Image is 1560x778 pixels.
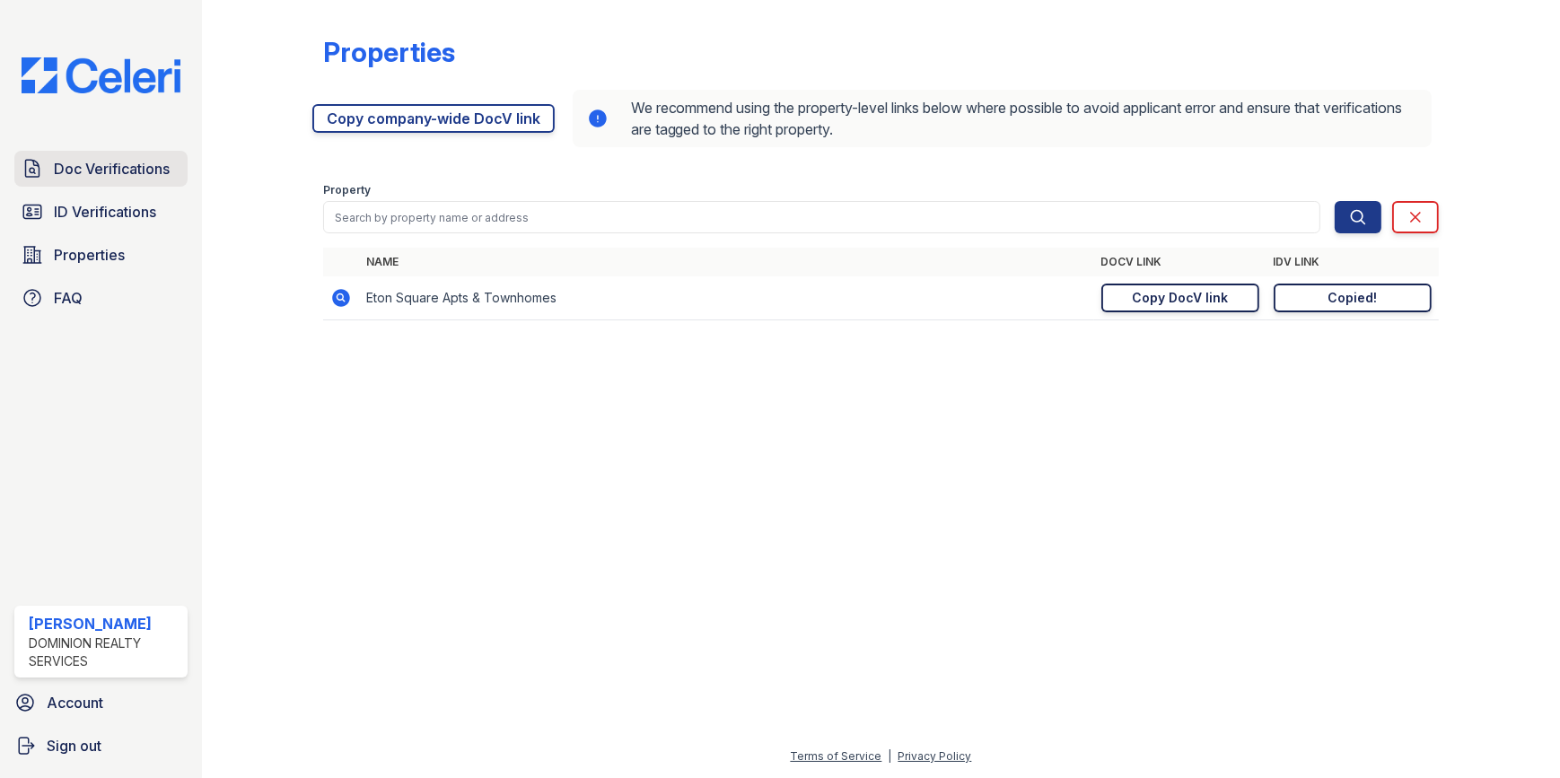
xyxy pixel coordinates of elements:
span: Sign out [47,735,101,756]
label: Property [323,183,371,197]
div: [PERSON_NAME] [29,613,180,634]
a: Account [7,685,195,721]
a: Terms of Service [790,749,881,763]
a: Copied! [1274,284,1432,312]
img: CE_Logo_Blue-a8612792a0a2168367f1c8372b55b34899dd931a85d93a1a3d3e32e68fde9ad4.png [7,57,195,93]
th: Name [359,248,1093,276]
span: Properties [54,244,125,266]
th: IDV Link [1266,248,1439,276]
div: Dominion Realty Services [29,634,180,670]
td: Eton Square Apts & Townhomes [359,276,1093,320]
input: Search by property name or address [323,201,1319,233]
div: Copy DocV link [1132,289,1228,307]
div: We recommend using the property-level links below where possible to avoid applicant error and ens... [573,90,1431,147]
a: Sign out [7,728,195,764]
div: Properties [323,36,455,68]
a: Properties [14,237,188,273]
span: Account [47,692,103,713]
a: Doc Verifications [14,151,188,187]
span: ID Verifications [54,201,156,223]
a: Privacy Policy [898,749,971,763]
span: FAQ [54,287,83,309]
span: Doc Verifications [54,158,170,179]
a: FAQ [14,280,188,316]
div: | [888,749,891,763]
th: DocV Link [1094,248,1266,276]
a: Copy DocV link [1101,284,1259,312]
a: ID Verifications [14,194,188,230]
a: Copy company-wide DocV link [312,104,555,133]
